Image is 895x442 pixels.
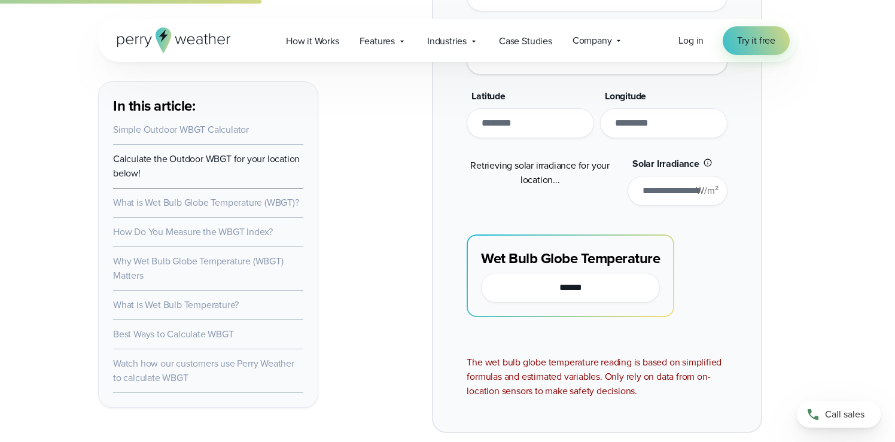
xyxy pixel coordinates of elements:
[605,89,646,103] span: Longitude
[360,34,395,48] span: Features
[678,33,704,47] span: Log in
[471,89,505,103] span: Latitude
[825,407,864,422] span: Call sales
[113,356,294,385] a: Watch how our customers use Perry Weather to calculate WBGT
[113,327,234,341] a: Best Ways to Calculate WBGT
[573,33,612,48] span: Company
[632,157,699,170] span: Solar Irradiance
[723,26,790,55] a: Try it free
[499,34,552,48] span: Case Studies
[113,298,239,312] a: What is Wet Bulb Temperature?
[113,96,303,115] h3: In this article:
[737,33,775,48] span: Try it free
[113,254,284,282] a: Why Wet Bulb Globe Temperature (WBGT) Matters
[276,29,349,53] a: How it Works
[113,152,300,180] a: Calculate the Outdoor WBGT for your location below!
[489,29,562,53] a: Case Studies
[470,158,610,187] span: Retrieving solar irradiance for your location...
[286,34,339,48] span: How it Works
[467,355,727,398] div: The wet bulb globe temperature reading is based on simplified formulas and estimated variables. O...
[113,123,249,136] a: Simple Outdoor WBGT Calculator
[678,33,704,48] a: Log in
[113,196,299,209] a: What is Wet Bulb Globe Temperature (WBGT)?
[427,34,467,48] span: Industries
[797,401,881,428] a: Call sales
[113,225,273,239] a: How Do You Measure the WBGT Index?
